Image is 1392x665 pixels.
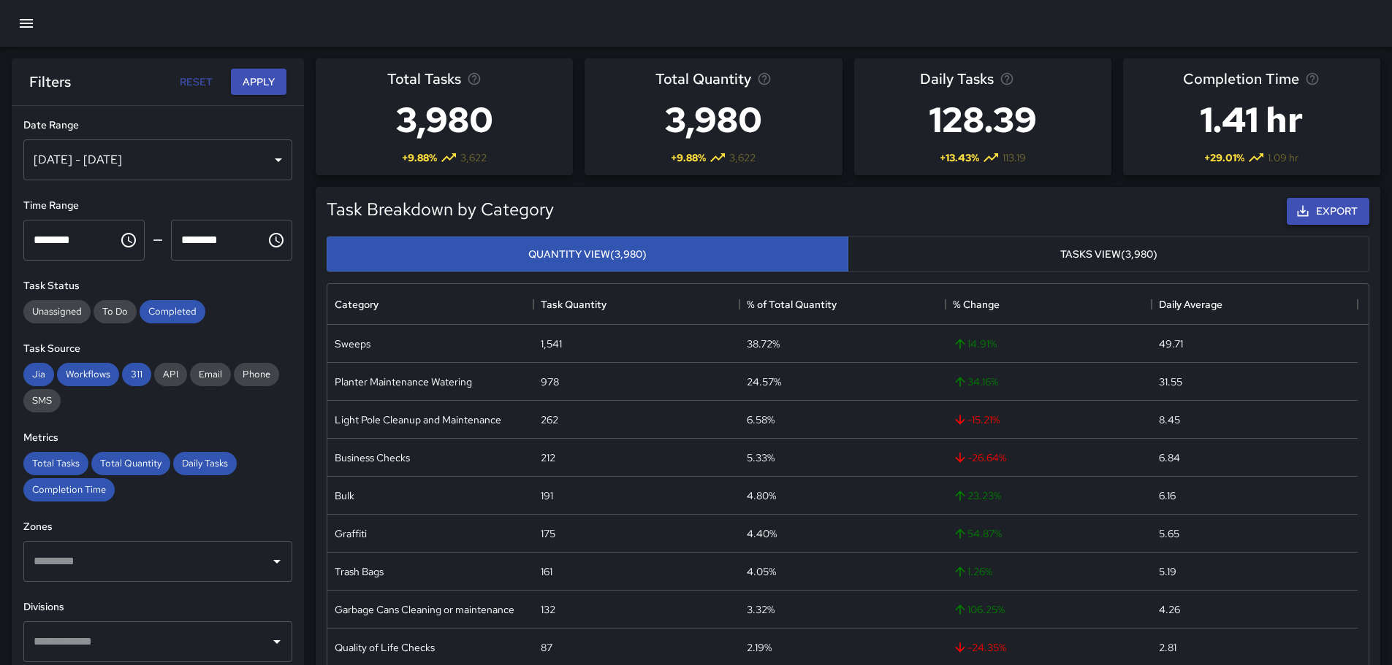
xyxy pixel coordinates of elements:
span: Email [190,368,231,380]
h3: 3,980 [655,91,772,149]
div: Planter Maintenance Watering [335,374,472,389]
div: Total Tasks [23,452,88,475]
h6: Date Range [23,118,292,134]
span: Total Quantity [91,457,170,469]
div: 6.84 [1159,450,1180,465]
div: Jia [23,363,54,386]
div: Light Pole Cleanup and Maintenance [335,412,501,427]
div: Workflows [57,363,119,386]
div: 262 [541,412,558,427]
div: 4.05% [747,564,776,579]
span: To Do [94,305,137,318]
div: 31.55 [1159,374,1182,389]
button: Reset [172,69,219,96]
div: % Change [953,284,1000,325]
svg: Average number of tasks per day in the selected period, compared to the previous period. [1000,72,1014,86]
div: Business Checks [335,450,410,465]
span: Workflows [57,368,119,380]
h6: Filters [29,70,71,93]
div: 1,541 [541,337,562,351]
span: 1.09 hr [1268,150,1298,165]
h5: Task Breakdown by Category [327,198,554,221]
div: % Change [946,284,1152,325]
div: Garbage Cans Cleaning or maintenance [335,602,514,617]
div: Trash Bags [335,564,384,579]
div: 8.45 [1159,412,1180,427]
h6: Task Source [23,341,292,357]
span: 1.26 % [953,564,992,579]
span: Total Tasks [387,67,461,91]
span: 34.16 % [953,374,998,389]
div: % of Total Quantity [747,284,837,325]
span: 3,622 [729,150,756,165]
div: 4.80% [747,488,776,503]
button: Choose time, selected time is 12:00 AM [114,226,143,255]
span: 113.19 [1003,150,1026,165]
div: 5.65 [1159,526,1179,541]
button: Quantity View(3,980) [327,237,848,272]
div: 161 [541,564,552,579]
span: -26.64 % [953,450,1006,465]
div: Graffiti [335,526,367,541]
span: + 9.88 % [402,150,437,165]
button: Apply [231,69,286,96]
div: % of Total Quantity [739,284,946,325]
span: 14.91 % [953,337,997,351]
button: Export [1287,198,1369,225]
h3: 128.39 [920,91,1046,149]
div: Bulk [335,488,354,503]
span: + 13.43 % [940,150,979,165]
div: 212 [541,450,555,465]
div: 6.16 [1159,488,1176,503]
div: 38.72% [747,337,780,351]
div: [DATE] - [DATE] [23,139,292,180]
div: 311 [122,363,151,386]
div: 175 [541,526,555,541]
div: 5.33% [747,450,775,465]
span: SMS [23,394,61,407]
div: 24.57% [747,374,781,389]
h6: Task Status [23,278,292,294]
div: Task Quantity [533,284,739,325]
div: Daily Average [1152,284,1358,325]
button: Open [267,551,287,572]
span: 311 [122,368,151,380]
button: Tasks View(3,980) [848,237,1369,272]
span: Completed [140,305,205,318]
div: To Do [94,300,137,323]
span: Completion Time [1183,67,1299,91]
div: 2.81 [1159,640,1176,655]
span: Total Quantity [655,67,751,91]
div: 132 [541,602,555,617]
div: Task Quantity [541,284,606,325]
div: Sweeps [335,337,370,351]
div: Daily Tasks [173,452,237,475]
span: Completion Time [23,483,115,496]
div: API [154,363,187,386]
span: API [154,368,187,380]
div: Completed [140,300,205,323]
div: Category [335,284,379,325]
span: 23.23 % [953,488,1001,503]
span: + 9.88 % [671,150,706,165]
div: 87 [541,640,552,655]
span: -24.35 % [953,640,1006,655]
h6: Divisions [23,599,292,615]
h6: Zones [23,519,292,535]
div: 191 [541,488,553,503]
span: Daily Tasks [920,67,994,91]
span: Total Tasks [23,457,88,469]
div: Daily Average [1159,284,1222,325]
h3: 3,980 [387,91,502,149]
h6: Time Range [23,198,292,214]
span: 106.25 % [953,602,1005,617]
span: + 29.01 % [1204,150,1244,165]
button: Open [267,631,287,652]
div: Completion Time [23,478,115,501]
span: Jia [23,368,54,380]
div: 4.26 [1159,602,1180,617]
div: 2.19% [747,640,772,655]
div: 3.32% [747,602,775,617]
span: 3,622 [460,150,487,165]
svg: Average time taken to complete tasks in the selected period, compared to the previous period. [1305,72,1320,86]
